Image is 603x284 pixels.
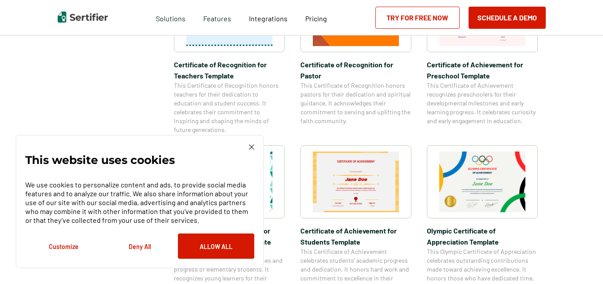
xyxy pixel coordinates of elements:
[313,152,399,212] img: Certificate of Achievement for Students Template
[25,180,254,225] p: We use cookies to personalize content and ads, to provide social media features and to analyze ou...
[305,12,327,23] a: Pricing
[249,12,288,23] a: Integrations
[427,81,538,125] span: This Certificate of Achievement recognizes preschoolers for their developmental milestones and ea...
[439,152,525,212] img: Olympic Certificate of Appreciation​ Template
[174,59,285,81] span: Certificate of Recognition for Teachers Template
[300,81,411,125] span: This Certificate of Recognition honors pastors for their dedication and spiritual guidance. It ac...
[102,233,178,259] button: Deny All
[25,233,102,259] button: Customize
[249,144,254,150] img: Cookie Popup Close
[469,7,546,29] button: Schedule a Demo
[203,12,231,23] span: Features
[559,241,603,284] iframe: Chat Widget
[427,59,538,81] span: Certificate of Achievement for Preschool Template
[375,7,460,29] a: Try for Free Now
[156,12,185,23] span: Solutions
[174,81,285,134] span: This Certificate of Recognition honors teachers for their dedication to education and student suc...
[178,233,254,259] button: Allow All
[58,12,108,23] img: Sertifier | Digital Credentialing Platform
[427,225,538,247] span: Olympic Certificate of Appreciation​ Template
[305,14,327,23] span: Pricing
[249,14,288,23] span: Integrations
[300,59,411,81] span: Certificate of Recognition for Pastor
[25,156,175,164] p: This website uses cookies
[300,225,411,247] span: Certificate of Achievement for Students Template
